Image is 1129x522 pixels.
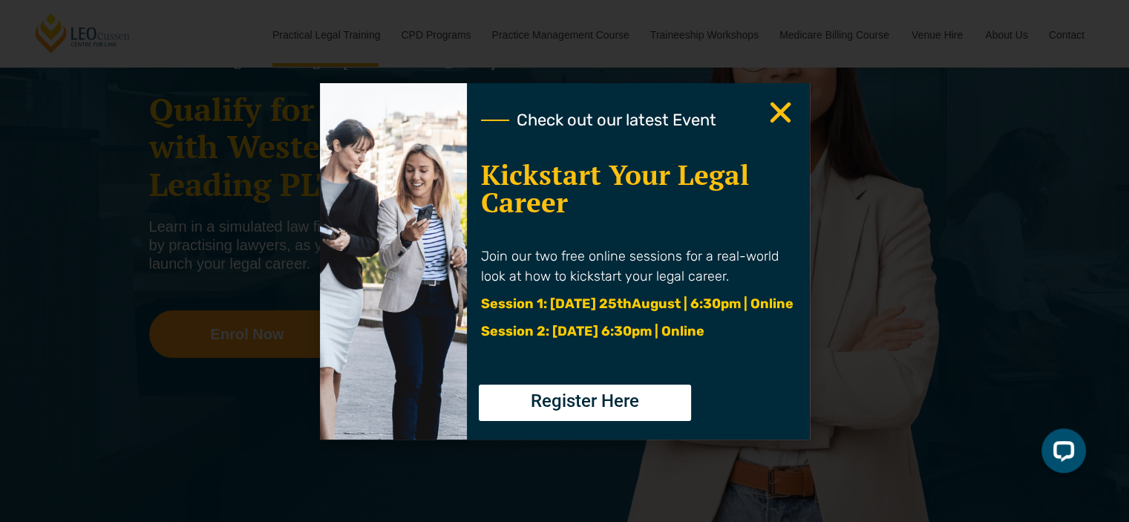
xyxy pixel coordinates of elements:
[632,296,793,312] span: August | 6:30pm | Online
[481,157,749,221] a: Kickstart Your Legal Career
[517,112,716,128] span: Check out our latest Event
[617,296,632,312] span: th
[481,323,704,339] span: Session 2: [DATE] 6:30pm | Online
[531,392,639,410] span: Register Here
[479,385,691,421] a: Register Here
[481,296,617,312] span: Session 1: [DATE] 25
[766,98,795,127] a: Close
[1030,423,1092,485] iframe: LiveChat chat widget
[481,248,779,284] span: Join our two free online sessions for a real-world look at how to kickstart your legal career.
